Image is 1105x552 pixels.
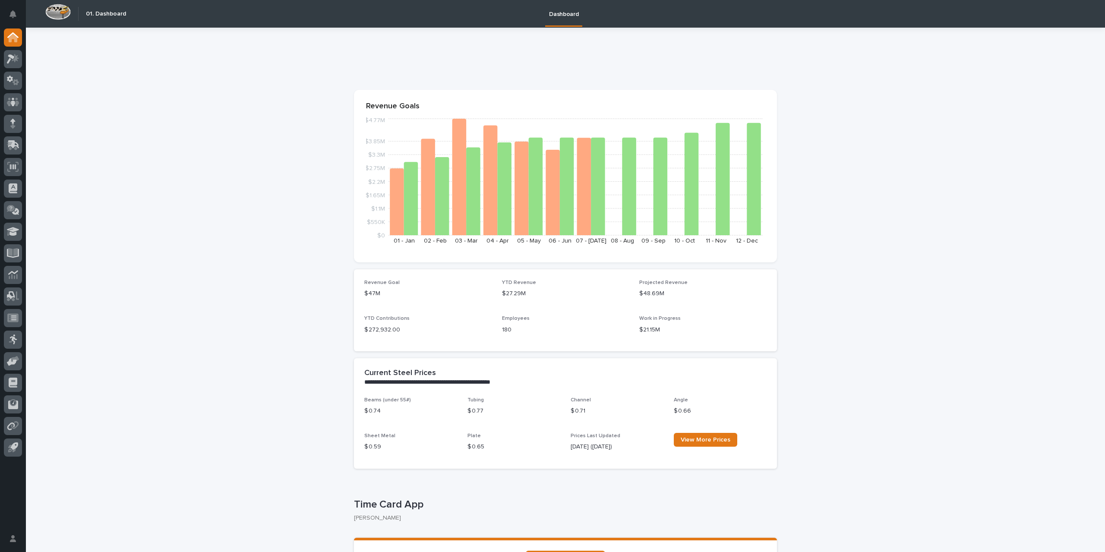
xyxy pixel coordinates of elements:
span: View More Prices [681,437,730,443]
p: $ 0.77 [467,407,560,416]
tspan: $4.77M [365,117,385,123]
span: Projected Revenue [639,280,688,285]
tspan: $2.75M [365,165,385,171]
span: Plate [467,433,481,438]
text: 05 - May [517,238,541,244]
span: Revenue Goal [364,280,400,285]
span: YTD Contributions [364,316,410,321]
text: 02 - Feb [424,238,447,244]
span: Angle [674,397,688,403]
tspan: $3.3M [368,152,385,158]
p: $ 0.59 [364,442,457,451]
tspan: $0 [377,233,385,239]
p: [PERSON_NAME] [354,514,770,522]
h2: Current Steel Prices [364,369,436,378]
text: 04 - Apr [486,238,509,244]
p: Time Card App [354,498,773,511]
tspan: $3.85M [365,139,385,145]
span: Prices Last Updated [571,433,620,438]
h2: 01. Dashboard [86,10,126,18]
text: 08 - Aug [611,238,634,244]
p: [DATE] ([DATE]) [571,442,663,451]
span: Beams (under 55#) [364,397,411,403]
span: Tubing [467,397,484,403]
span: YTD Revenue [502,280,536,285]
text: 10 - Oct [674,238,695,244]
tspan: $2.2M [368,179,385,185]
p: Revenue Goals [366,102,765,111]
img: Workspace Logo [45,4,71,20]
text: 12 - Dec [736,238,758,244]
p: $ 272,932.00 [364,325,492,334]
p: $48.69M [639,289,767,298]
span: Channel [571,397,591,403]
text: 03 - Mar [455,238,478,244]
tspan: $1.65M [366,192,385,198]
p: $27.29M [502,289,629,298]
span: Work in Progress [639,316,681,321]
p: 180 [502,325,629,334]
a: View More Prices [674,433,737,447]
text: 09 - Sep [641,238,666,244]
p: $47M [364,289,492,298]
p: $ 0.66 [674,407,767,416]
p: $ 0.65 [467,442,560,451]
div: Notifications [11,10,22,24]
tspan: $550K [367,219,385,225]
tspan: $1.1M [371,205,385,211]
p: $ 0.74 [364,407,457,416]
text: 01 - Jan [394,238,415,244]
p: $21.15M [639,325,767,334]
p: $ 0.71 [571,407,663,416]
button: Notifications [4,5,22,23]
text: 11 - Nov [706,238,726,244]
text: 07 - [DATE] [576,238,606,244]
span: Employees [502,316,530,321]
span: Sheet Metal [364,433,395,438]
text: 06 - Jun [549,238,571,244]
